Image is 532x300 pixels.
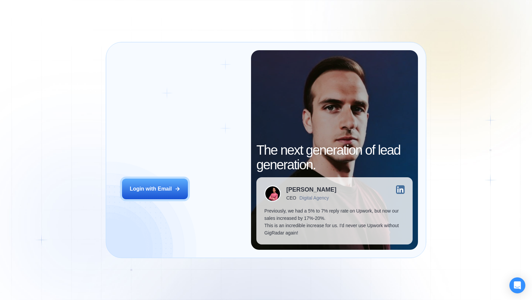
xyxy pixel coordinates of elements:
div: CEO [286,195,296,201]
h2: The next generation of lead generation. [256,143,412,172]
div: Login with Email [130,185,172,193]
div: [PERSON_NAME] [286,187,336,193]
button: Login with Email [122,179,188,199]
p: Previously, we had a 5% to 7% reply rate on Upwork, but now our sales increased by 17%-20%. This ... [264,207,404,236]
div: Open Intercom Messenger [509,277,525,293]
div: Digital Agency [300,195,329,201]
